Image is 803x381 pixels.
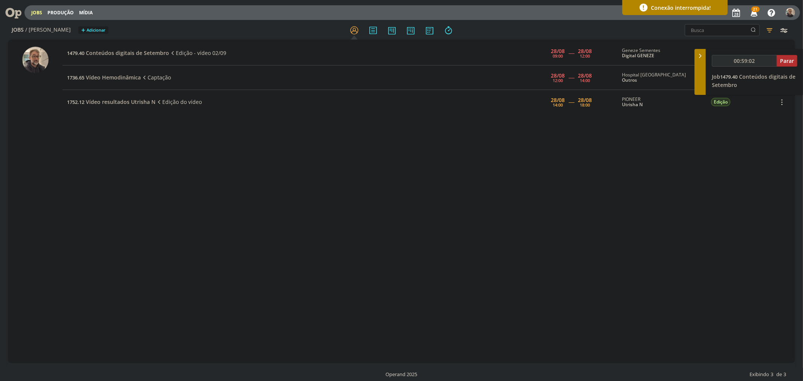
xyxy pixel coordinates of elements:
div: 28/08 [551,73,565,78]
a: 1479.40Conteúdos digitais de Setembro [67,49,169,56]
span: 3 [783,371,786,378]
div: 28/08 [551,49,565,54]
span: 1479.40 [67,50,84,56]
span: ----- [569,74,574,81]
a: Produção [47,9,74,16]
button: +Adicionar [78,26,108,34]
a: 1752.12Vídeo resultados Utrisha N [67,98,155,105]
a: Outros [622,77,637,83]
div: PIONEER [622,97,699,108]
span: Jobs [12,27,24,33]
div: Geneze Sementes [622,48,699,59]
div: 12:00 [553,78,563,82]
button: Jobs [29,10,44,16]
button: Produção [45,10,76,16]
span: 21 [751,6,760,12]
div: 28/08 [578,49,592,54]
a: Jobs [31,9,42,16]
span: Captação [141,74,171,81]
span: de [776,371,782,378]
div: 14:00 [580,78,590,82]
button: Mídia [77,10,95,16]
button: R [785,6,795,19]
div: 28/08 [578,73,592,78]
span: 1479.40 [720,73,737,80]
span: Conteúdos digitais de Setembro [712,73,795,88]
a: Job1479.40Conteúdos digitais de Setembro [712,73,795,88]
span: ----- [569,49,574,56]
div: 12:00 [580,54,590,58]
div: 14:00 [553,103,563,107]
span: + [81,26,85,34]
div: 28/08 [578,98,592,103]
button: 21 [746,6,761,20]
span: 3 [771,371,773,378]
span: Parar [780,57,794,64]
img: R [786,8,795,17]
span: Vídeo resultados Utrisha N [86,98,155,105]
input: Busca [685,24,760,36]
button: Parar [777,55,797,67]
span: Conteúdos digitais de Setembro [86,49,169,56]
span: Adicionar [87,28,105,33]
a: 1736.65Vídeo Hemodinâmica [67,74,141,81]
span: 1752.12 [67,99,84,105]
span: Exibindo [750,371,769,378]
span: ----- [569,98,574,105]
a: Digital GENEZE [622,52,654,59]
div: 28/08 [551,98,565,103]
span: 1736.65 [67,74,84,81]
img: R [22,47,49,73]
div: 18:00 [580,103,590,107]
span: Edição - vídeo 02/09 [169,49,226,56]
span: Edição do vídeo [155,98,202,105]
span: Edição [711,98,730,106]
a: Utrisha N [622,101,643,108]
div: Hospital [GEOGRAPHIC_DATA] [622,72,699,83]
span: Conexão interrompida! [651,4,711,12]
div: 09:00 [553,54,563,58]
span: / [PERSON_NAME] [25,27,71,33]
span: Vídeo Hemodinâmica [86,74,141,81]
a: Mídia [79,9,93,16]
